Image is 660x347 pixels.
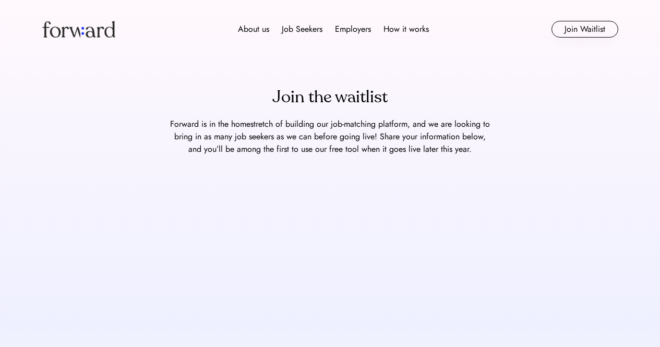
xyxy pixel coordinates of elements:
[383,23,429,35] div: How it works
[335,23,371,35] div: Employers
[282,23,322,35] div: Job Seekers
[42,21,115,38] img: Forward logo
[169,118,492,155] div: Forward is in the homestretch of building our job-matching platform, and we are looking to bring ...
[238,23,269,35] div: About us
[272,85,388,110] div: Join the waitlist
[551,21,618,38] button: Join Waitlist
